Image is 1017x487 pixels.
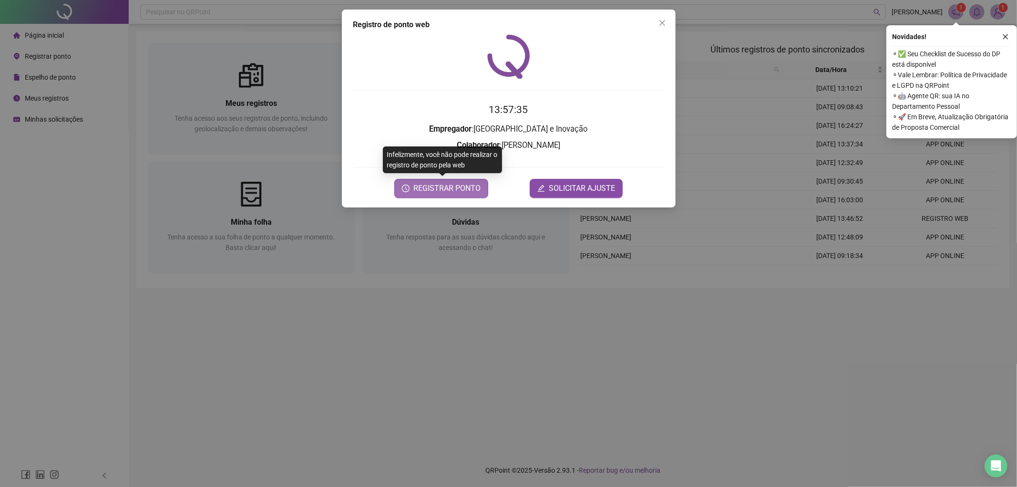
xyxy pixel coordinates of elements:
time: 13:57:35 [489,104,528,115]
h3: : [PERSON_NAME] [353,139,664,152]
span: close [1002,33,1009,40]
span: edit [537,185,545,192]
span: ⚬ 🤖 Agente QR: sua IA no Departamento Pessoal [892,91,1011,112]
h3: : [GEOGRAPHIC_DATA] e Inovação [353,123,664,135]
span: ⚬ Vale Lembrar: Política de Privacidade e LGPD na QRPoint [892,70,1011,91]
div: Infelizmente, você não pode realizar o registro de ponto pela web [383,146,502,173]
span: ⚬ 🚀 Em Breve, Atualização Obrigatória de Proposta Comercial [892,112,1011,133]
button: editSOLICITAR AJUSTE [530,179,623,198]
div: Registro de ponto web [353,19,664,31]
span: clock-circle [402,185,410,192]
strong: Colaborador [457,141,500,150]
button: REGISTRAR PONTO [394,179,488,198]
span: SOLICITAR AJUSTE [549,183,615,194]
span: close [658,19,666,27]
img: QRPoint [487,34,530,79]
span: REGISTRAR PONTO [413,183,481,194]
span: Novidades ! [892,31,926,42]
button: Close [655,15,670,31]
strong: Empregador [430,124,472,134]
div: Open Intercom Messenger [985,455,1007,477]
span: ⚬ ✅ Seu Checklist de Sucesso do DP está disponível [892,49,1011,70]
